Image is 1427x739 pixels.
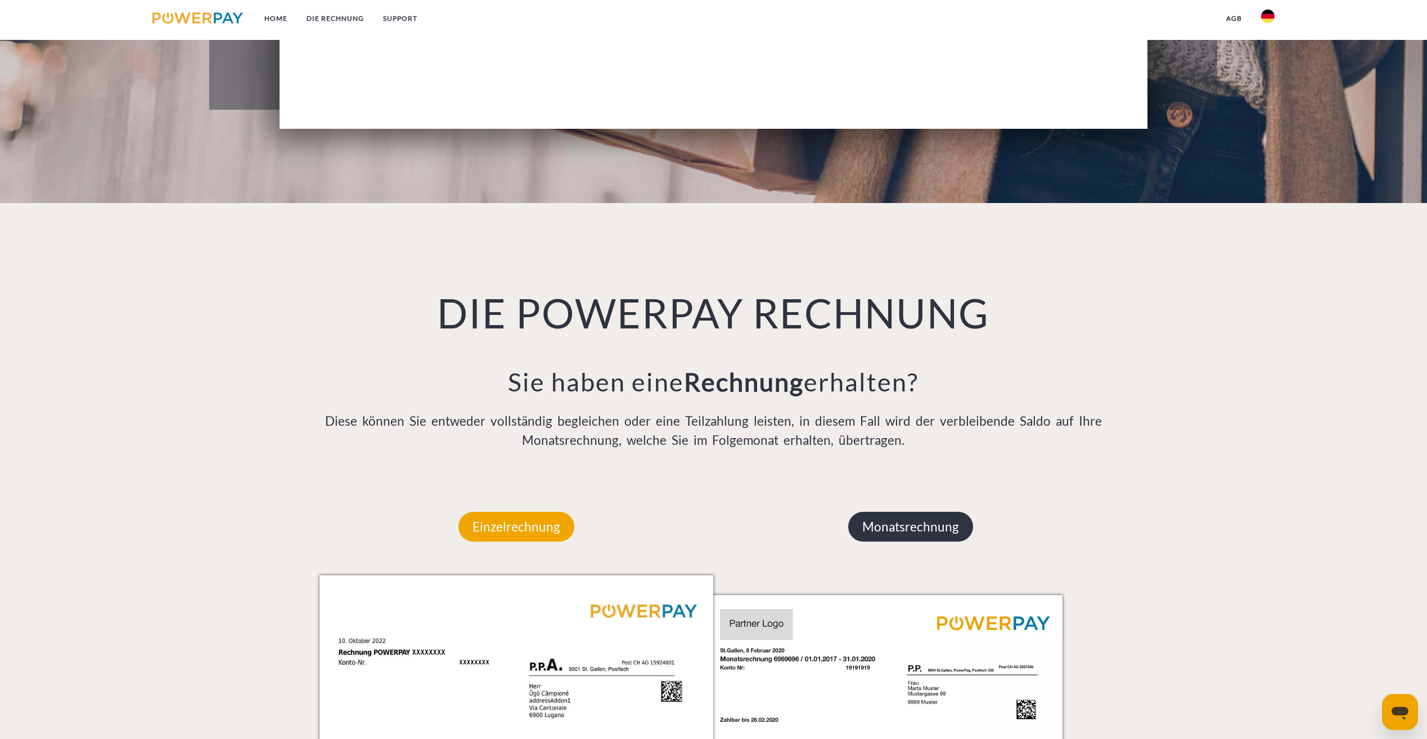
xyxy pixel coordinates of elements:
[458,512,574,542] p: Einzelrechnung
[848,512,973,542] p: Monatsrechnung
[319,287,1108,338] h1: DIE POWERPAY RECHNUNG
[373,8,427,29] a: SUPPORT
[319,412,1108,450] p: Diese können Sie entweder vollständig begleichen oder eine Teilzahlung leisten, in diesem Fall wi...
[319,366,1108,398] h3: Sie haben eine erhalten?
[1382,694,1418,730] iframe: Schaltfläche zum Öffnen des Messaging-Fensters
[255,8,297,29] a: Home
[297,8,373,29] a: DIE RECHNUNG
[684,367,804,397] b: Rechnung
[1217,8,1252,29] a: agb
[152,12,243,24] img: logo-powerpay.svg
[1261,10,1275,23] img: de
